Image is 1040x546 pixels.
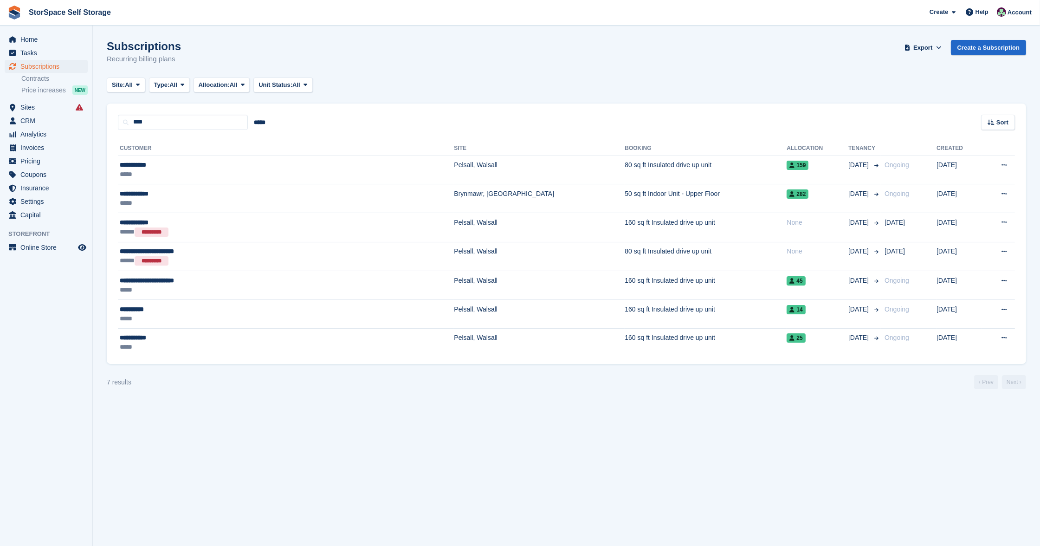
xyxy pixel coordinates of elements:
[112,80,125,90] span: Site:
[20,60,76,73] span: Subscriptions
[25,5,115,20] a: StorSpace Self Storage
[930,7,948,17] span: Create
[937,242,982,271] td: [DATE]
[21,86,66,95] span: Price increases
[253,78,312,93] button: Unit Status: All
[454,271,625,300] td: Pelsall, Walsall
[169,80,177,90] span: All
[885,161,909,169] span: Ongoing
[454,156,625,184] td: Pelsall, Walsall
[454,141,625,156] th: Site
[258,80,292,90] span: Unit Status:
[848,305,871,314] span: [DATE]
[5,168,88,181] a: menu
[787,189,808,199] span: 282
[20,33,76,46] span: Home
[454,328,625,357] td: Pelsall, Walsall
[20,155,76,168] span: Pricing
[5,60,88,73] a: menu
[5,208,88,221] a: menu
[913,43,932,52] span: Export
[20,46,76,59] span: Tasks
[885,190,909,197] span: Ongoing
[848,247,871,256] span: [DATE]
[937,184,982,213] td: [DATE]
[937,141,982,156] th: Created
[885,334,909,341] span: Ongoing
[454,213,625,242] td: Pelsall, Walsall
[20,195,76,208] span: Settings
[937,271,982,300] td: [DATE]
[107,54,181,65] p: Recurring billing plans
[5,33,88,46] a: menu
[149,78,190,93] button: Type: All
[5,195,88,208] a: menu
[454,300,625,329] td: Pelsall, Walsall
[76,104,83,111] i: Smart entry sync failures have occurred
[974,375,998,389] a: Previous
[787,218,848,227] div: None
[625,328,787,357] td: 160 sq ft Insulated drive up unit
[848,189,871,199] span: [DATE]
[7,6,21,19] img: stora-icon-8386f47178a22dfd0bd8f6a31ec36ba5ce8667c1dd55bd0f319d3a0aa187defe.svg
[20,208,76,221] span: Capital
[107,40,181,52] h1: Subscriptions
[951,40,1026,55] a: Create a Subscription
[118,141,454,156] th: Customer
[787,141,848,156] th: Allocation
[625,184,787,213] td: 50 sq ft Indoor Unit - Upper Floor
[125,80,133,90] span: All
[154,80,170,90] span: Type:
[20,168,76,181] span: Coupons
[903,40,943,55] button: Export
[937,300,982,329] td: [DATE]
[787,247,848,256] div: None
[937,213,982,242] td: [DATE]
[5,241,88,254] a: menu
[625,242,787,271] td: 80 sq ft Insulated drive up unit
[848,141,881,156] th: Tenancy
[997,7,1006,17] img: Ross Hadlington
[625,141,787,156] th: Booking
[787,333,805,343] span: 25
[972,375,1028,389] nav: Page
[5,128,88,141] a: menu
[625,156,787,184] td: 80 sq ft Insulated drive up unit
[72,85,88,95] div: NEW
[787,305,805,314] span: 14
[20,182,76,195] span: Insurance
[454,242,625,271] td: Pelsall, Walsall
[107,377,131,387] div: 7 results
[5,182,88,195] a: menu
[21,85,88,95] a: Price increases NEW
[848,333,871,343] span: [DATE]
[194,78,250,93] button: Allocation: All
[230,80,238,90] span: All
[787,276,805,286] span: 45
[20,241,76,254] span: Online Store
[107,78,145,93] button: Site: All
[885,247,905,255] span: [DATE]
[20,114,76,127] span: CRM
[1008,8,1032,17] span: Account
[848,276,871,286] span: [DATE]
[625,300,787,329] td: 160 sq ft Insulated drive up unit
[77,242,88,253] a: Preview store
[996,118,1008,127] span: Sort
[625,213,787,242] td: 160 sq ft Insulated drive up unit
[21,74,88,83] a: Contracts
[975,7,988,17] span: Help
[5,46,88,59] a: menu
[848,218,871,227] span: [DATE]
[848,160,871,170] span: [DATE]
[5,141,88,154] a: menu
[937,328,982,357] td: [DATE]
[292,80,300,90] span: All
[20,141,76,154] span: Invoices
[20,128,76,141] span: Analytics
[8,229,92,239] span: Storefront
[454,184,625,213] td: Brynmawr, [GEOGRAPHIC_DATA]
[885,219,905,226] span: [DATE]
[5,114,88,127] a: menu
[1002,375,1026,389] a: Next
